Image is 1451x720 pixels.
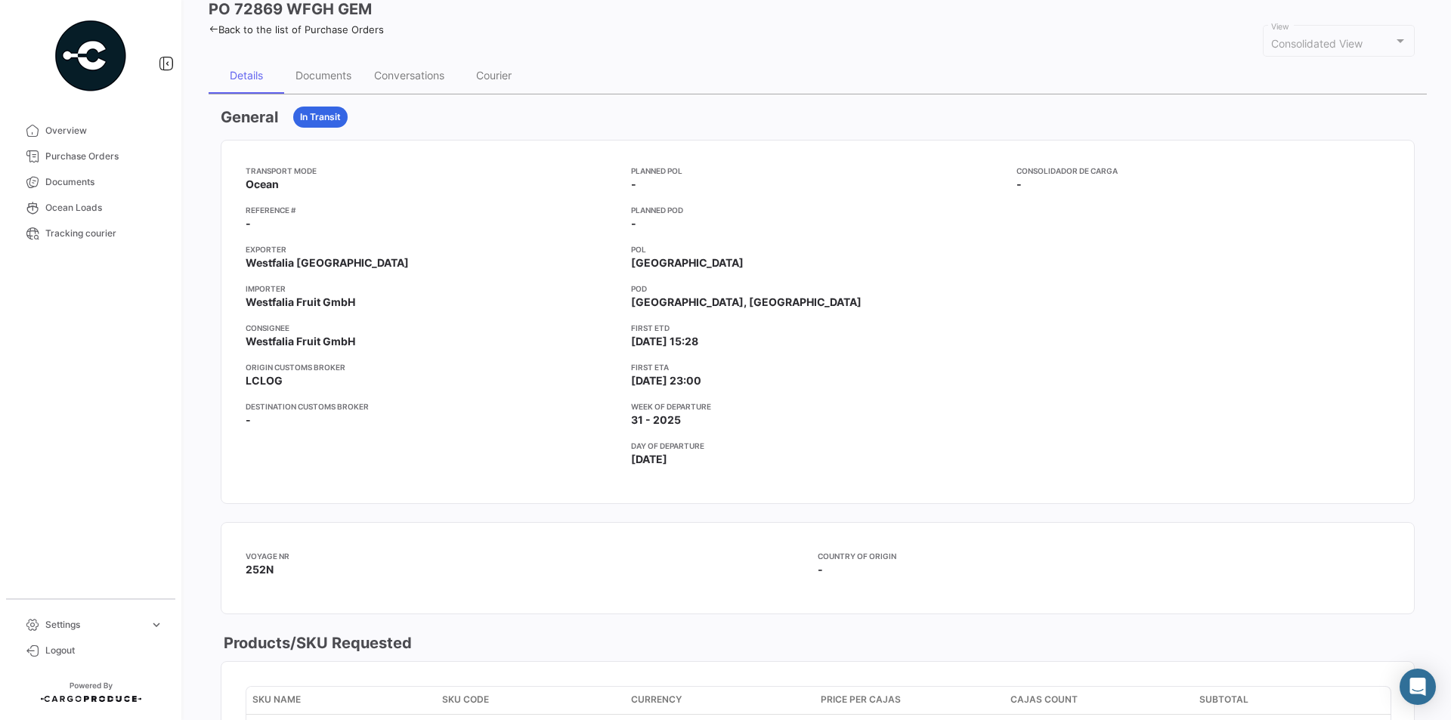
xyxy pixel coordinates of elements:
a: Purchase Orders [12,144,169,169]
span: [DATE] 23:00 [631,373,701,388]
a: Ocean Loads [12,195,169,221]
a: Back to the list of Purchase Orders [209,23,384,36]
span: Ocean [246,177,279,192]
span: - [631,216,636,231]
app-card-info-title: Planned POD [631,204,1004,216]
span: - [246,216,251,231]
span: Cajas count [1010,693,1078,706]
span: 31 - 2025 [631,413,681,428]
a: Overview [12,118,169,144]
mat-select-trigger: Consolidated View [1271,37,1363,50]
span: 252N [246,563,274,576]
span: [DATE] 15:28 [631,334,698,349]
a: Documents [12,169,169,195]
app-card-info-title: Voyage nr [246,550,818,562]
span: - [631,177,636,192]
app-card-info-title: Origin Customs Broker [246,361,619,373]
div: Documents [295,69,351,82]
app-card-info-title: Country of Origin [818,550,1390,562]
span: Logout [45,644,163,657]
h3: Products/SKU Requested [221,632,412,654]
app-card-info-title: Reference # [246,204,619,216]
app-card-info-title: Week of departure [631,400,1004,413]
app-card-info-title: Transport mode [246,165,619,177]
img: powered-by.png [53,18,128,94]
span: Ocean Loads [45,201,163,215]
app-card-info-title: POL [631,243,1004,255]
datatable-header-cell: Currency [625,687,815,714]
span: Tracking courier [45,227,163,240]
span: Westfalia [GEOGRAPHIC_DATA] [246,255,409,270]
app-card-info-title: Destination Customs Broker [246,400,619,413]
datatable-header-cell: SKU Name [246,687,436,714]
app-card-info-title: First ETA [631,361,1004,373]
span: Documents [45,175,163,189]
span: Westfalia Fruit GmbH [246,334,355,349]
div: Details [230,69,263,82]
span: SKU Code [442,693,489,706]
span: Price per Cajas [821,693,901,706]
div: Conversations [374,69,444,82]
span: LCLOG [246,373,283,388]
span: - [246,413,251,428]
app-card-info-title: Day of departure [631,440,1004,452]
span: Settings [45,618,144,632]
app-card-info-title: Exporter [246,243,619,255]
span: - [818,563,823,576]
div: Courier [476,69,512,82]
app-card-info-title: Importer [246,283,619,295]
app-card-info-title: POD [631,283,1004,295]
datatable-header-cell: SKU Code [436,687,626,714]
span: - [1016,177,1022,192]
span: Purchase Orders [45,150,163,163]
a: Tracking courier [12,221,169,246]
span: Subtotal [1199,693,1248,706]
div: Abrir Intercom Messenger [1400,669,1436,705]
h3: General [221,107,278,128]
app-card-info-title: Consolidador de Carga [1016,165,1390,177]
span: Overview [45,124,163,138]
span: Westfalia Fruit GmbH [246,295,355,310]
span: [DATE] [631,452,667,467]
span: SKU Name [252,693,301,706]
app-card-info-title: First ETD [631,322,1004,334]
span: [GEOGRAPHIC_DATA] [631,255,744,270]
app-card-info-title: Consignee [246,322,619,334]
span: expand_more [150,618,163,632]
span: In Transit [300,110,341,124]
span: [GEOGRAPHIC_DATA], [GEOGRAPHIC_DATA] [631,295,862,310]
app-card-info-title: Planned POL [631,165,1004,177]
span: Currency [631,693,682,706]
